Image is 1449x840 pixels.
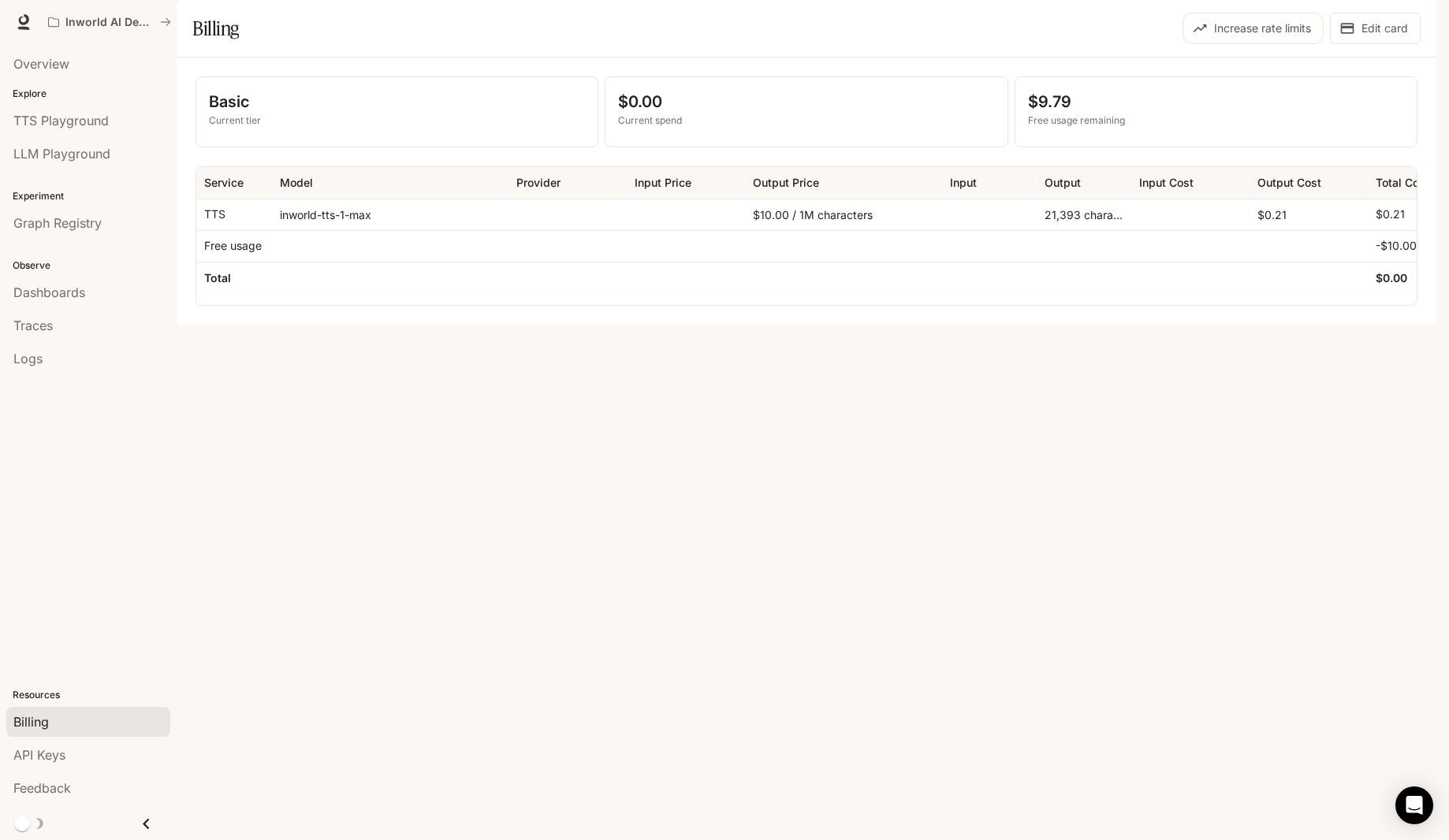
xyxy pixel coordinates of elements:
[753,176,819,189] div: Output Price
[272,199,508,230] div: inworld-tts-1-max
[618,113,994,128] p: Current spend
[204,270,231,286] h6: Total
[745,199,942,230] div: $10.00 / 1M characters
[1037,199,1131,230] div: 21,393 characters
[635,176,691,189] div: Input Price
[65,16,154,29] p: Inworld AI Demos
[1045,176,1081,189] div: Output
[1028,113,1404,128] p: Free usage remaining
[1376,206,1405,222] p: $0.21
[1376,176,1429,189] div: Total Cost
[1257,176,1321,189] div: Output Cost
[1395,786,1433,824] div: Open Intercom Messenger
[41,6,178,38] button: All workspaces
[1183,13,1324,44] button: Increase rate limits
[516,176,561,189] div: Provider
[280,176,313,189] div: Model
[209,90,585,113] p: Basic
[1028,90,1404,113] p: $9.79
[1330,13,1421,44] button: Edit card
[1376,270,1407,286] h6: $0.00
[204,176,244,189] div: Service
[1250,199,1368,230] div: $0.21
[1376,238,1417,254] p: -$10.00
[192,13,239,44] h1: Billing
[618,90,994,113] p: $0.00
[1139,176,1194,189] div: Input Cost
[204,238,262,254] p: Free usage
[204,206,225,222] p: TTS
[209,113,585,128] p: Current tier
[950,176,977,189] div: Input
